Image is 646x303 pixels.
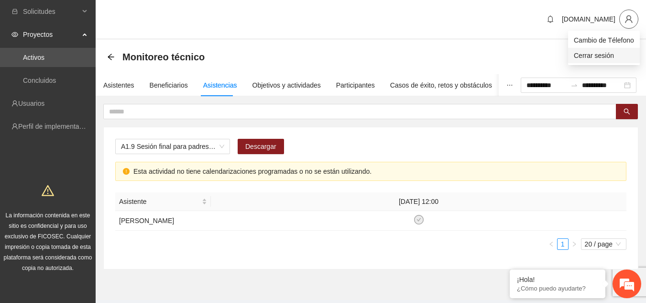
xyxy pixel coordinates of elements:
span: user [620,15,638,23]
button: bell [543,11,558,27]
span: Cerrar sesión [574,50,634,61]
td: [PERSON_NAME] [115,211,211,231]
div: Back [107,53,115,61]
span: 20 / page [585,239,623,249]
span: search [624,108,630,116]
li: Next Page [569,238,580,250]
a: Perfil de implementadora [18,123,93,130]
span: warning [42,184,54,197]
a: Concluidos [23,77,56,84]
span: left [548,241,554,247]
div: Participantes [336,80,375,90]
th: [DATE] 12:00 [211,192,626,211]
span: ellipsis [506,82,513,89]
button: right [569,238,580,250]
a: Usuarios [18,100,44,107]
span: Solicitudes [23,2,79,21]
div: Objetivos y actividades [252,80,321,90]
span: arrow-left [107,53,115,61]
p: ¿Cómo puedo ayudarte? [517,285,598,292]
span: Monitoreo técnico [122,49,205,65]
div: Chatee con nosotros ahora [50,49,161,61]
span: Cambio de Télefono [574,35,634,45]
span: eye [11,31,18,38]
li: 1 [557,238,569,250]
span: swap-right [570,81,578,89]
span: check-circle [414,215,424,224]
div: Esta actividad no tiene calendarizaciones programadas o no se están utilizando. [133,166,619,177]
span: Estamos en línea. [55,98,132,194]
div: ¡Hola! [517,276,598,283]
span: Proyectos [23,25,79,44]
span: Asistente [119,196,200,207]
span: to [570,81,578,89]
button: search [616,104,638,119]
div: Asistentes [103,80,134,90]
div: Casos de éxito, retos y obstáculos [390,80,492,90]
div: Beneficiarios [150,80,188,90]
span: Descargar [245,141,276,152]
span: inbox [11,8,18,15]
button: user [619,10,638,29]
span: A1.9 Sesión final para padres o tutores de NN [121,139,224,154]
span: right [571,241,577,247]
textarea: Escriba su mensaje y pulse “Intro” [5,202,182,235]
button: ellipsis [499,74,521,96]
span: La información contenida en este sitio es confidencial y para uso exclusivo de FICOSEC. Cualquier... [4,212,92,271]
div: Page Size [581,238,626,250]
li: Previous Page [546,238,557,250]
span: [DOMAIN_NAME] [562,15,615,23]
div: Minimizar ventana de chat en vivo [157,5,180,28]
th: Asistente [115,192,211,211]
div: Asistencias [203,80,237,90]
a: 1 [558,239,568,249]
button: left [546,238,557,250]
span: exclamation-circle [123,168,130,175]
span: bell [543,15,558,23]
a: Activos [23,54,44,61]
button: Descargar [238,139,284,154]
